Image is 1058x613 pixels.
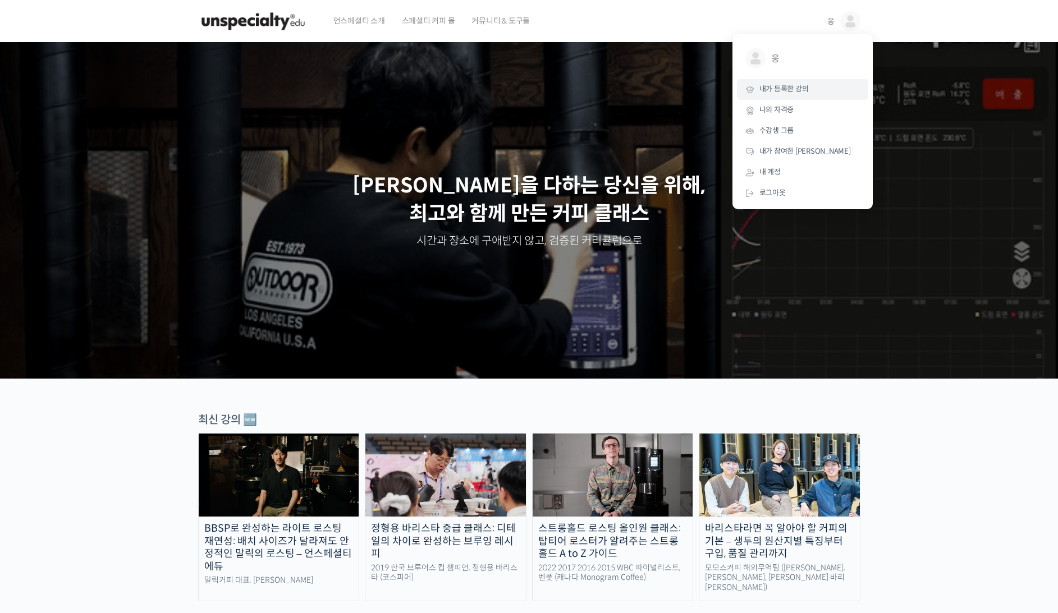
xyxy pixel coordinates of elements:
[532,433,694,601] a: 스트롱홀드 로스팅 올인원 클래스: 탑티어 로스터가 알려주는 스트롱홀드 A to Z 가이드 2022 2017 2016 2015 WBC 파이널리스트, 벤풋 (캐나다 Monogra...
[35,372,42,381] span: 홈
[827,16,835,26] span: 웅
[737,121,868,141] a: 수강생 그룹
[699,433,860,601] a: 바리스타라면 꼭 알아야 할 커피의 기본 – 생두의 원산지별 특징부터 구입, 품질 관리까지 모모스커피 해외무역팀 ([PERSON_NAME], [PERSON_NAME], [PER...
[533,434,693,517] img: stronghold-roasting_course-thumbnail.jpg
[198,433,360,601] a: BBSP로 완성하는 라이트 로스팅 재연성: 배치 사이즈가 달라져도 안정적인 말릭의 로스팅 – 언스페셜티 에듀 말릭커피 대표, [PERSON_NAME]
[759,105,794,114] span: 나의 자격증
[771,48,854,70] span: 웅
[103,373,116,382] span: 대화
[759,188,786,197] span: 로그아웃
[533,522,693,560] div: 스트롱홀드 로스팅 올인원 클래스: 탑티어 로스터가 알려주는 스트롱홀드 A to Z 가이드
[737,40,868,79] a: 웅
[198,412,860,427] div: 최신 강의 🆕
[699,522,860,560] div: 바리스타라면 꼭 알아야 할 커피의 기본 – 생두의 원산지별 특징부터 구입, 품질 관리까지
[759,146,851,156] span: 내가 참여한 [PERSON_NAME]
[365,433,526,601] a: 정형용 바리스타 중급 클래스: 디테일의 차이로 완성하는 브루잉 레시피 2019 한국 브루어스 컵 챔피언, 정형용 바리스타 (코스피어)
[199,522,359,573] div: BBSP로 완성하는 라이트 로스팅 재연성: 배치 사이즈가 달라져도 안정적인 말릭의 로스팅 – 언스페셜티 에듀
[173,372,187,381] span: 설정
[199,434,359,517] img: malic-roasting-class_course-thumbnail.jpg
[737,79,868,100] a: 내가 등록한 강의
[145,356,216,384] a: 설정
[365,563,526,583] div: 2019 한국 브루어스 컵 챔피언, 정형용 바리스타 (코스피어)
[737,162,868,183] a: 내 계정
[3,356,74,384] a: 홈
[365,522,526,560] div: 정형용 바리스타 중급 클래스: 디테일의 차이로 완성하는 브루잉 레시피
[759,84,809,94] span: 내가 등록한 강의
[737,141,868,162] a: 내가 참여한 [PERSON_NAME]
[365,434,526,517] img: advanced-brewing_course-thumbnail.jpeg
[699,434,860,517] img: momos_course-thumbnail.jpg
[737,100,868,121] a: 나의 자격증
[759,126,794,135] span: 수강생 그룹
[699,563,860,593] div: 모모스커피 해외무역팀 ([PERSON_NAME], [PERSON_NAME], [PERSON_NAME] 바리[PERSON_NAME])
[737,183,868,204] a: 로그아웃
[74,356,145,384] a: 대화
[533,563,693,583] div: 2022 2017 2016 2015 WBC 파이널리스트, 벤풋 (캐나다 Monogram Coffee)
[759,167,781,177] span: 내 계정
[199,575,359,586] div: 말릭커피 대표, [PERSON_NAME]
